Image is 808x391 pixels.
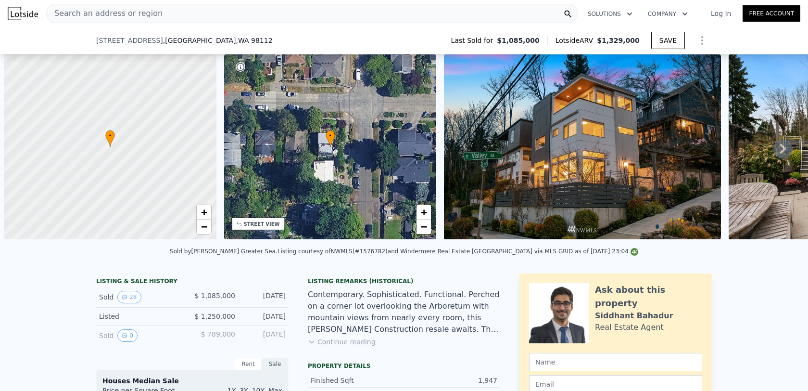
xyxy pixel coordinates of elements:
div: Listed [99,312,185,321]
span: + [421,206,427,218]
span: $ 789,000 [201,330,235,338]
span: Search an address or region [47,8,163,19]
span: − [421,221,427,233]
div: STREET VIEW [244,221,280,228]
div: Listing courtesy of NWMLS (#1576782) and Windermere Real Estate [GEOGRAPHIC_DATA] via MLS GRID as... [278,248,638,255]
div: LISTING & SALE HISTORY [96,277,289,287]
span: $1,329,000 [597,37,640,44]
span: , [GEOGRAPHIC_DATA] [163,36,273,45]
div: Contemporary. Sophisticated. Functional. Perched on a corner lot overlooking the Arboretum with m... [308,289,500,335]
div: 1,947 [404,376,497,385]
span: [STREET_ADDRESS] [96,36,163,45]
div: Rent [235,358,262,370]
div: Property details [308,362,500,370]
div: Sold by [PERSON_NAME] Greater Sea . [170,248,278,255]
div: Finished Sqft [311,376,404,385]
span: Last Sold for [451,36,497,45]
span: $1,085,000 [497,36,540,45]
div: [DATE] [243,312,286,321]
a: Zoom out [197,220,211,234]
a: Zoom in [197,205,211,220]
img: NWMLS Logo [631,248,638,256]
input: Name [529,353,702,371]
span: Lotside ARV [555,36,597,45]
span: • [105,131,115,140]
div: Sold [99,329,185,342]
div: Houses Median Sale [102,376,282,386]
span: − [201,221,207,233]
button: View historical data [117,329,138,342]
div: Real Estate Agent [595,322,664,333]
img: Sale: 117638698 Parcel: 97923239 [444,54,721,239]
button: Show Options [693,31,712,50]
span: $ 1,085,000 [194,292,235,300]
a: Zoom out [417,220,431,234]
img: Lotside [8,7,38,20]
div: • [326,130,335,147]
div: Siddhant Bahadur [595,310,673,322]
div: Sold [99,291,185,303]
div: Sale [262,358,289,370]
span: + [201,206,207,218]
a: Free Account [743,5,800,22]
button: View historical data [117,291,141,303]
a: Zoom in [417,205,431,220]
button: Solutions [580,5,640,23]
span: • [326,131,335,140]
button: SAVE [651,32,685,49]
button: Company [640,5,695,23]
span: $ 1,250,000 [194,313,235,320]
button: Continue reading [308,337,376,347]
div: • [105,130,115,147]
div: [DATE] [243,291,286,303]
div: Listing Remarks (Historical) [308,277,500,285]
div: Ask about this property [595,283,702,310]
a: Log In [699,9,743,18]
div: [DATE] [243,329,286,342]
span: , WA 98112 [236,37,272,44]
